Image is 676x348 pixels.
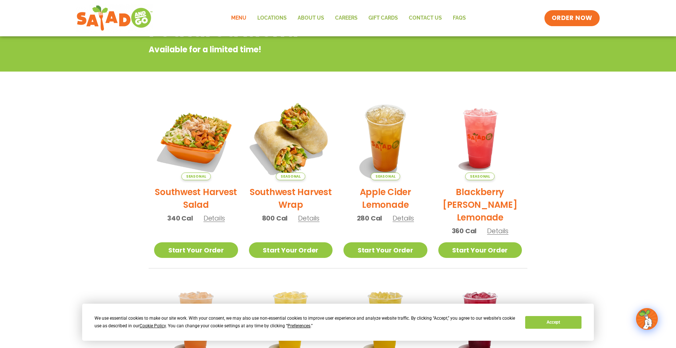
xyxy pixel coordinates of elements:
a: Locations [252,10,292,27]
a: ORDER NOW [544,10,600,26]
div: Cookie Consent Prompt [82,304,594,341]
h2: Apple Cider Lemonade [343,186,427,211]
div: We use essential cookies to make our site work. With your consent, we may also use non-essential ... [94,315,516,330]
button: Accept [525,316,581,329]
span: 360 Cal [452,226,477,236]
span: 280 Cal [357,213,382,223]
span: Details [204,214,225,223]
img: wpChatIcon [637,309,657,329]
span: Preferences [287,323,310,328]
h2: Southwest Harvest Salad [154,186,238,211]
a: Careers [330,10,363,27]
span: Details [393,214,414,223]
img: Product photo for Southwest Harvest Salad [154,96,238,180]
span: Seasonal [371,173,400,180]
span: Seasonal [276,173,305,180]
a: Start Your Order [249,242,333,258]
a: Start Your Order [343,242,427,258]
span: Cookie Policy [140,323,166,328]
img: new-SAG-logo-768×292 [76,4,153,33]
span: 340 Cal [167,213,193,223]
a: Menu [226,10,252,27]
h2: Blackberry [PERSON_NAME] Lemonade [438,186,522,224]
span: ORDER NOW [552,14,592,23]
span: Details [487,226,508,235]
img: Product photo for Blackberry Bramble Lemonade [438,96,522,180]
span: 800 Cal [262,213,288,223]
a: GIFT CARDS [363,10,403,27]
a: Start Your Order [438,242,522,258]
span: Details [298,214,319,223]
img: Product photo for Apple Cider Lemonade [343,96,427,180]
span: Seasonal [181,173,211,180]
span: Seasonal [465,173,495,180]
a: Start Your Order [154,242,238,258]
nav: Menu [226,10,471,27]
a: Contact Us [403,10,447,27]
p: Available for a limited time! [149,44,469,56]
img: Product photo for Southwest Harvest Wrap [241,89,340,187]
h2: Southwest Harvest Wrap [249,186,333,211]
a: FAQs [447,10,471,27]
a: About Us [292,10,330,27]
